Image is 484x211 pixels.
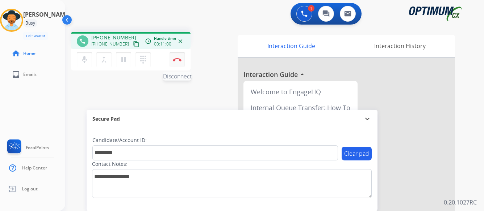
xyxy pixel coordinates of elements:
[154,36,176,41] span: Handle time
[92,115,120,122] span: Secure Pad
[23,32,48,40] button: Edit Avatar
[177,38,184,44] mat-icon: close
[119,55,128,64] mat-icon: pause
[91,41,129,47] span: [PHONE_NUMBER]
[80,55,89,64] mat-icon: mic
[1,10,22,30] img: avatar
[444,198,477,207] p: 0.20.1027RC
[23,72,37,77] span: Emails
[154,41,171,47] span: 00:11:00
[92,160,128,168] label: Contact Notes:
[163,72,192,81] span: Disconnect
[79,38,86,44] mat-icon: phone
[23,10,70,19] h3: [PERSON_NAME]
[145,38,151,44] mat-icon: access_time
[22,186,38,192] span: Log out
[342,147,372,160] button: Clear pad
[23,51,36,56] span: Home
[246,84,355,100] div: Welcome to EngageHQ
[12,49,20,58] mat-icon: home
[170,52,185,67] button: Disconnect
[26,145,49,151] span: FocalPoints
[173,58,181,61] img: control
[12,70,20,79] mat-icon: inbox
[22,165,47,171] span: Help Center
[6,139,49,156] a: FocalPoints
[363,115,372,123] mat-icon: expand_more
[91,34,136,41] span: [PHONE_NUMBER]
[238,35,345,57] div: Interaction Guide
[92,137,147,144] label: Candidate/Account ID:
[308,5,314,12] div: 1
[139,55,147,64] mat-icon: dialpad
[246,100,355,116] div: Internal Queue Transfer: How To
[100,55,108,64] mat-icon: merge_type
[23,19,37,27] div: Busy
[133,41,139,47] mat-icon: content_copy
[345,35,455,57] div: Interaction History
